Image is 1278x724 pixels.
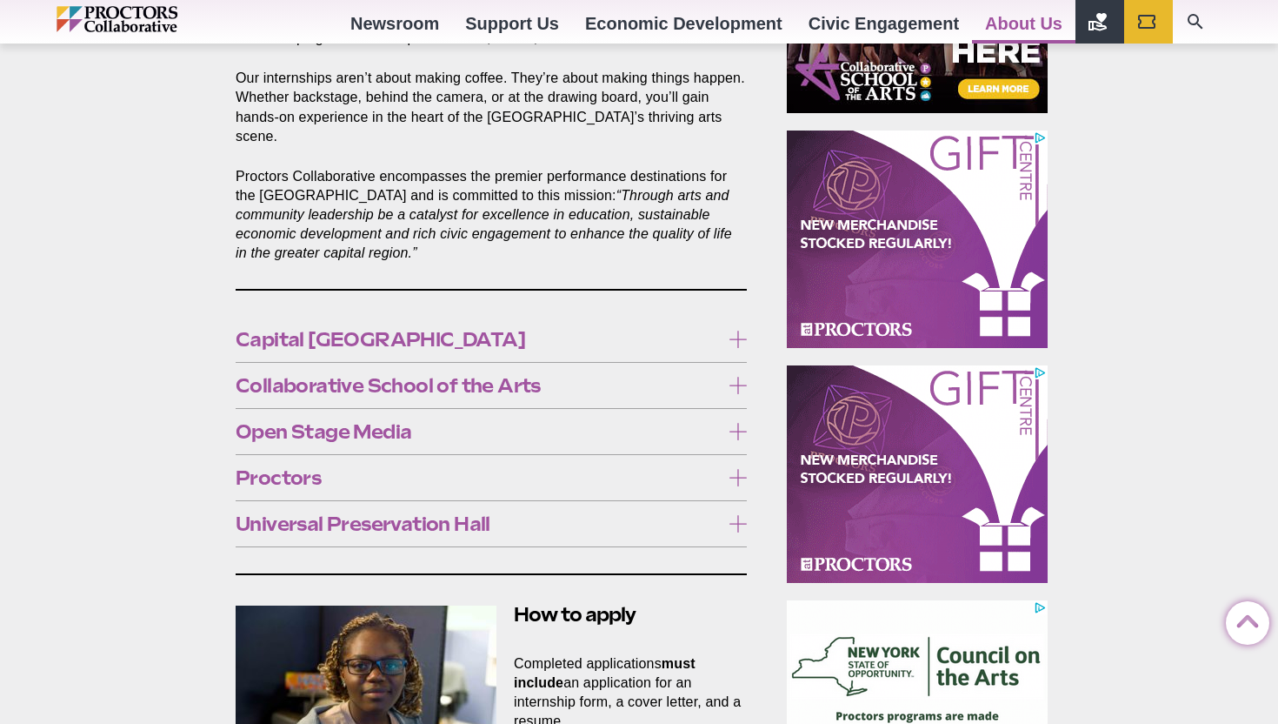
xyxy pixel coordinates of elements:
[787,365,1048,583] iframe: Advertisement
[787,131,1048,348] iframe: Advertisement
[236,422,720,441] span: Open Stage Media
[236,468,720,487] span: Proctors
[236,330,720,349] span: Capital [GEOGRAPHIC_DATA]
[236,167,747,263] p: Proctors Collaborative encompasses the premier performance destinations for the [GEOGRAPHIC_DATA]...
[236,601,747,628] h2: How to apply
[1226,602,1261,637] a: Back to Top
[514,656,696,690] strong: must include
[236,514,720,533] span: Universal Preservation Hall
[57,6,252,32] img: Proctors logo
[236,376,720,395] span: Collaborative School of the Arts
[236,69,747,145] p: Our internships aren’t about making coffee. They’re about making things happen. Whether backstage...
